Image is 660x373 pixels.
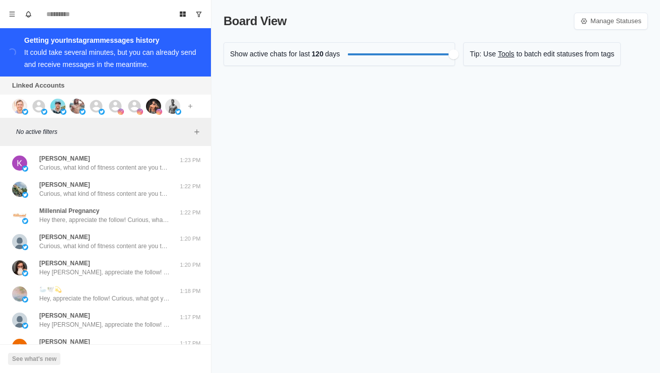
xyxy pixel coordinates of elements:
img: picture [12,313,27,328]
img: picture [22,109,28,115]
img: picture [118,109,124,115]
button: Show unread conversations [191,6,207,22]
p: Millennial Pregnancy [39,206,99,215]
p: Hey [PERSON_NAME], appreciate the follow! Curious, what got you interested in my account? Always ... [39,320,170,329]
a: Manage Statuses [574,13,648,30]
img: picture [22,218,28,224]
p: [PERSON_NAME] [39,180,90,189]
img: picture [156,109,162,115]
p: 🦢🕊️💫 [39,285,62,294]
p: 1:22 PM [178,208,203,217]
p: 1:17 PM [178,339,203,348]
p: 1:22 PM [178,182,203,191]
p: Curious, what kind of fitness content are you the most interested in? Always looking to see what ... [39,189,170,198]
p: 1:17 PM [178,313,203,322]
p: [PERSON_NAME] [39,154,90,163]
img: picture [12,156,27,171]
p: [PERSON_NAME] [39,337,90,346]
img: picture [12,182,27,197]
button: Add filters [191,126,203,138]
img: picture [22,323,28,329]
p: days [325,49,340,59]
p: No active filters [16,127,191,136]
img: picture [22,192,28,198]
p: Curious, what kind of fitness content are you the most interested in? Always looking to see what ... [39,242,170,251]
img: picture [22,296,28,303]
img: picture [99,109,105,115]
button: See what's new [8,353,60,365]
a: Tools [498,49,515,59]
p: [PERSON_NAME] [39,259,90,268]
p: Hey there, appreciate the follow! Curious, what got you interested in my account? Always looking ... [39,215,170,225]
p: Curious, what kind of fitness content are you the most interested in? Always looking to see what ... [39,163,170,172]
img: picture [12,99,27,114]
p: Show active chats for last [230,49,310,59]
p: Tip: Use [470,49,496,59]
img: picture [137,109,143,115]
img: picture [12,234,27,249]
img: picture [60,109,66,115]
img: picture [12,339,27,354]
img: picture [41,109,47,115]
p: 1:20 PM [178,235,203,243]
img: picture [165,99,180,114]
span: 120 [310,49,325,59]
button: Menu [4,6,20,22]
button: Notifications [20,6,36,22]
img: picture [22,270,28,276]
p: [PERSON_NAME] [39,233,90,242]
p: Linked Accounts [12,81,64,91]
p: Hey, appreciate the follow! Curious, what got you interested in my account? Always looking to see... [39,294,170,303]
p: Board View [224,12,286,30]
div: Getting your Instagram messages history [24,34,199,46]
div: Filter by activity days [449,49,459,59]
img: picture [69,99,85,114]
img: picture [50,99,65,114]
img: picture [175,109,181,115]
p: 1:20 PM [178,261,203,269]
img: picture [12,286,27,302]
button: Board View [175,6,191,22]
p: to batch edit statuses from tags [517,49,615,59]
p: Hey [PERSON_NAME], appreciate the follow! Curious, what got you interested in my account? Always ... [39,268,170,277]
p: 1:23 PM [178,156,203,165]
img: picture [22,166,28,172]
button: Add account [184,100,196,112]
img: picture [12,208,27,223]
p: [PERSON_NAME] [39,311,90,320]
p: 1:18 PM [178,287,203,295]
img: picture [146,99,161,114]
img: picture [22,244,28,250]
img: picture [12,260,27,275]
img: picture [80,109,86,115]
div: It could take several minutes, but you can already send and receive messages in the meantime. [24,48,196,68]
